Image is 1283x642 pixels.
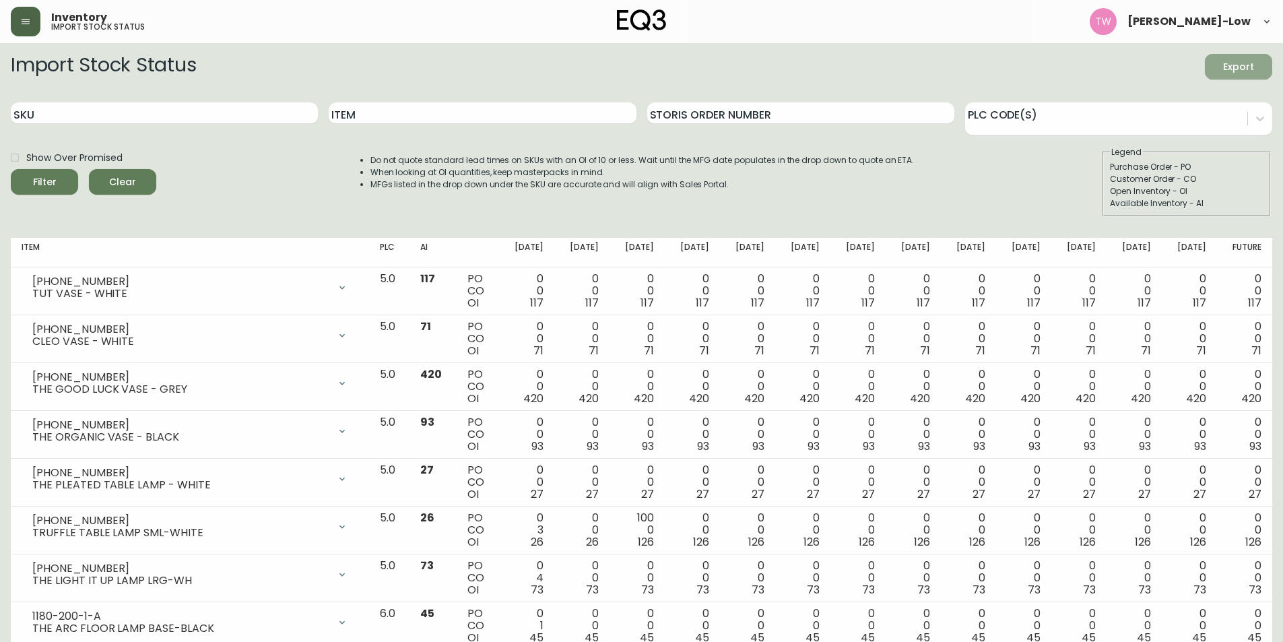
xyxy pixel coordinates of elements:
span: [PERSON_NAME]-Low [1127,16,1251,27]
span: 93 [973,439,985,454]
span: 73 [807,582,820,598]
div: 0 0 [841,464,875,501]
span: 126 [1245,534,1261,550]
span: 71 [533,343,544,358]
span: 420 [799,391,820,406]
span: 420 [1076,391,1096,406]
span: OI [467,582,479,598]
div: THE LIGHT IT UP LAMP LRG-WH [32,575,329,587]
th: [DATE] [554,238,610,267]
span: 27 [862,486,875,502]
span: 73 [1138,582,1151,598]
span: 71 [589,343,599,358]
span: 420 [1131,391,1151,406]
span: 420 [1186,391,1206,406]
div: 0 0 [896,273,930,309]
div: 0 0 [731,560,764,596]
span: 117 [751,295,764,311]
span: 27 [1138,486,1151,502]
div: 0 0 [676,464,709,501]
span: 73 [973,582,985,598]
span: 71 [810,343,820,358]
span: OI [467,391,479,406]
div: 0 0 [1173,464,1206,501]
td: 5.0 [369,459,409,507]
span: 126 [1080,534,1096,550]
span: 93 [1249,439,1261,454]
div: 0 0 [676,560,709,596]
th: [DATE] [886,238,941,267]
td: 5.0 [369,267,409,315]
span: 126 [969,534,985,550]
div: 0 0 [731,321,764,357]
li: Do not quote standard lead times on SKUs with an OI of 10 or less. Wait until the MFG date popula... [370,154,915,166]
th: PLC [369,238,409,267]
div: 0 0 [1173,512,1206,548]
span: 71 [644,343,654,358]
div: TRUFFLE TABLE LAMP SML-WHITE [32,527,329,539]
div: 0 0 [1117,321,1151,357]
div: 0 0 [1228,416,1261,453]
div: 0 0 [1062,416,1096,453]
span: 27 [752,486,764,502]
div: 0 0 [786,512,820,548]
span: 27 [531,486,544,502]
span: 93 [1084,439,1096,454]
div: 0 0 [1173,321,1206,357]
div: 0 0 [565,321,599,357]
th: AI [409,238,457,267]
span: OI [467,486,479,502]
th: Item [11,238,369,267]
div: 0 0 [565,273,599,309]
div: [PHONE_NUMBER]TUT VASE - WHITE [22,273,358,302]
div: PO CO [467,273,488,309]
div: 0 0 [731,273,764,309]
div: 0 0 [786,464,820,501]
div: [PHONE_NUMBER] [32,371,329,383]
div: 0 0 [510,321,544,357]
span: 126 [1024,534,1041,550]
div: Purchase Order - PO [1110,161,1263,173]
div: 0 0 [676,368,709,405]
div: 0 0 [510,368,544,405]
span: 117 [1082,295,1096,311]
div: 0 0 [731,512,764,548]
td: 5.0 [369,315,409,363]
div: 0 0 [952,464,985,501]
div: 0 0 [620,273,654,309]
span: 117 [1138,295,1151,311]
div: 0 0 [676,321,709,357]
div: 0 0 [565,368,599,405]
div: [PHONE_NUMBER]THE LIGHT IT UP LAMP LRG-WH [22,560,358,589]
div: 0 0 [952,273,985,309]
div: 1180-200-1-ATHE ARC FLOOR LAMP BASE-BLACK [22,608,358,637]
div: 0 0 [952,560,985,596]
span: 117 [1027,295,1041,311]
span: 117 [861,295,875,311]
span: 117 [1193,295,1206,311]
span: 117 [420,271,435,286]
div: 0 0 [676,416,709,453]
span: 117 [806,295,820,311]
span: 26 [531,534,544,550]
div: [PHONE_NUMBER] [32,563,329,575]
div: 0 0 [786,321,820,357]
span: 71 [754,343,764,358]
div: 0 0 [1173,560,1206,596]
span: 420 [744,391,764,406]
div: 100 0 [620,512,654,548]
span: 71 [1251,343,1261,358]
span: 71 [699,343,709,358]
div: 0 0 [896,512,930,548]
div: PO CO [467,368,488,405]
h2: Import Stock Status [11,54,196,79]
span: 117 [530,295,544,311]
span: 73 [1083,582,1096,598]
div: [PHONE_NUMBER] [32,419,329,431]
span: 126 [693,534,709,550]
span: 27 [586,486,599,502]
span: 73 [696,582,709,598]
div: 0 0 [1228,273,1261,309]
span: 93 [808,439,820,454]
span: 26 [586,534,599,550]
